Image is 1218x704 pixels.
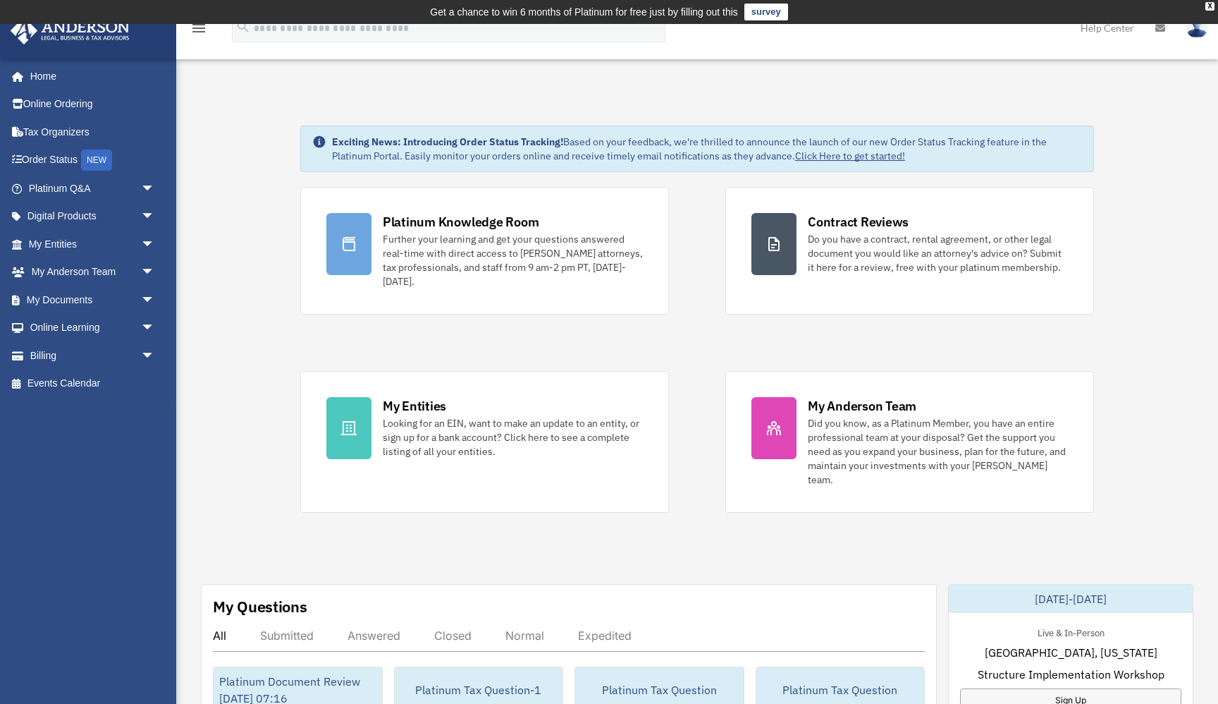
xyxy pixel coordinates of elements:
[383,397,446,415] div: My Entities
[383,232,643,289] div: Further your learning and get your questions answered real-time with direct access to [PERSON_NAM...
[1205,2,1214,11] div: close
[6,17,134,44] img: Anderson Advisors Platinum Portal
[260,629,314,643] div: Submitted
[725,371,1094,513] a: My Anderson Team Did you know, as a Platinum Member, you have an entire professional team at your...
[985,644,1157,661] span: [GEOGRAPHIC_DATA], [US_STATE]
[434,629,472,643] div: Closed
[383,213,539,231] div: Platinum Knowledge Room
[1186,18,1207,38] img: User Pic
[808,397,916,415] div: My Anderson Team
[725,187,1094,315] a: Contract Reviews Do you have a contract, rental agreement, or other legal document you would like...
[795,150,905,162] a: Click Here to get started!
[141,258,169,287] span: arrow_drop_down
[141,174,169,203] span: arrow_drop_down
[505,629,544,643] div: Normal
[213,629,226,643] div: All
[235,19,251,35] i: search
[10,341,176,370] a: Billingarrow_drop_down
[190,20,207,37] i: menu
[578,629,632,643] div: Expedited
[141,341,169,370] span: arrow_drop_down
[808,416,1068,487] div: Did you know, as a Platinum Member, you have an entire professional team at your disposal? Get th...
[347,629,400,643] div: Answered
[332,135,1082,163] div: Based on your feedback, we're thrilled to announce the launch of our new Order Status Tracking fe...
[300,187,669,315] a: Platinum Knowledge Room Further your learning and get your questions answered real-time with dire...
[10,62,169,90] a: Home
[430,4,738,20] div: Get a chance to win 6 months of Platinum for free just by filling out this
[141,314,169,343] span: arrow_drop_down
[10,90,176,119] a: Online Ordering
[808,213,909,231] div: Contract Reviews
[949,585,1193,613] div: [DATE]-[DATE]
[10,146,176,175] a: Order StatusNEW
[10,258,176,286] a: My Anderson Teamarrow_drop_down
[10,370,176,398] a: Events Calendar
[190,25,207,37] a: menu
[808,232,1068,274] div: Do you have a contract, rental agreement, or other legal document you would like an attorney's ad...
[81,150,112,171] div: NEW
[141,230,169,259] span: arrow_drop_down
[10,174,176,202] a: Platinum Q&Aarrow_drop_down
[10,230,176,258] a: My Entitiesarrow_drop_down
[332,135,563,148] strong: Exciting News: Introducing Order Status Tracking!
[141,286,169,315] span: arrow_drop_down
[978,666,1164,683] span: Structure Implementation Workshop
[10,118,176,146] a: Tax Organizers
[1026,624,1116,639] div: Live & In-Person
[213,596,307,617] div: My Questions
[300,371,669,513] a: My Entities Looking for an EIN, want to make an update to an entity, or sign up for a bank accoun...
[744,4,788,20] a: survey
[383,416,643,459] div: Looking for an EIN, want to make an update to an entity, or sign up for a bank account? Click her...
[10,286,176,314] a: My Documentsarrow_drop_down
[10,202,176,231] a: Digital Productsarrow_drop_down
[141,202,169,231] span: arrow_drop_down
[10,314,176,342] a: Online Learningarrow_drop_down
